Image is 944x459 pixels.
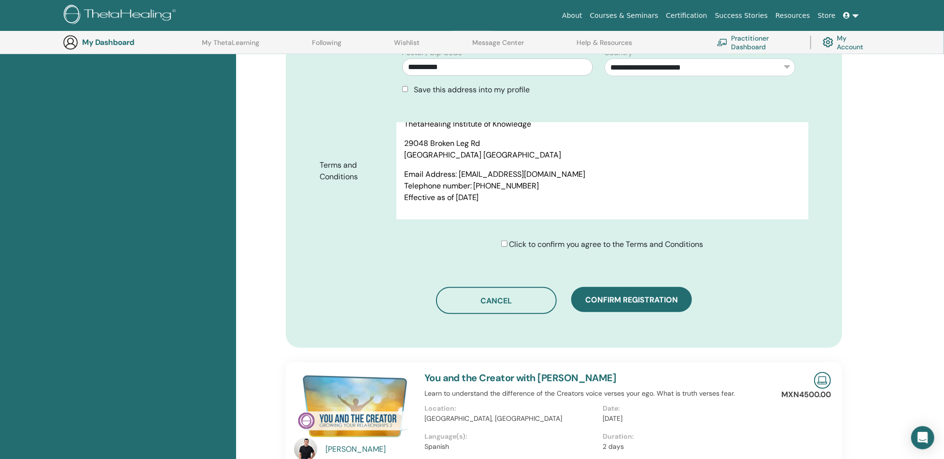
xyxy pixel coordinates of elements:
p: Spanish [424,442,597,452]
p: Language(s): [424,431,597,442]
a: Store [814,7,840,25]
button: Cancel [436,287,557,314]
a: My Account [823,32,872,53]
a: Practitioner Dashboard [717,32,799,53]
a: Success Stories [711,7,772,25]
p: ThetaHealing Institute of Knowledge [404,119,801,130]
img: chalkboard-teacher.svg [717,39,728,46]
p: Telephone number: [PHONE_NUMBER] [404,181,801,192]
p: Effective as of [DATE] [404,192,801,204]
p: [GEOGRAPHIC_DATA], [GEOGRAPHIC_DATA] [424,414,597,424]
label: Terms and Conditions [312,156,396,186]
img: logo.png [64,5,179,27]
p: [GEOGRAPHIC_DATA] [GEOGRAPHIC_DATA] [404,150,801,161]
a: You and the Creator with [PERSON_NAME] [424,372,617,384]
p: Email Address: [EMAIL_ADDRESS][DOMAIN_NAME] [404,169,801,181]
a: About [558,7,586,25]
p: Learn to understand the difference of the Creators voice verses your ego. What is truth verses fear. [424,388,781,399]
p: Date: [603,403,775,414]
img: cog.svg [823,35,833,50]
p: Duration: [603,431,775,442]
img: You and the Creator [294,372,413,441]
a: Wishlist [394,39,420,54]
p: Location: [424,403,597,414]
div: Open Intercom Messenger [911,426,934,449]
a: Help & Resources [577,39,632,54]
button: Confirm registration [571,287,692,312]
a: Courses & Seminars [586,7,662,25]
img: generic-user-icon.jpg [63,35,78,50]
span: Confirm registration [585,295,678,305]
span: Save this address into my profile [414,85,530,95]
a: Message Center [472,39,524,54]
span: Cancel [480,296,512,306]
p: 2 days [603,442,775,452]
span: Click to confirm you agree to the Terms and Conditions [509,239,704,249]
img: Live Online Seminar [814,372,831,389]
a: Following [312,39,341,54]
a: [PERSON_NAME] [325,444,415,455]
a: My ThetaLearning [202,39,259,54]
p: 29048 Broken Leg Rd [404,138,801,150]
a: Resources [772,7,814,25]
a: Certification [662,7,711,25]
p: [DATE] [603,414,775,424]
h3: My Dashboard [82,38,179,47]
p: MXN4500.00 [781,389,831,401]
